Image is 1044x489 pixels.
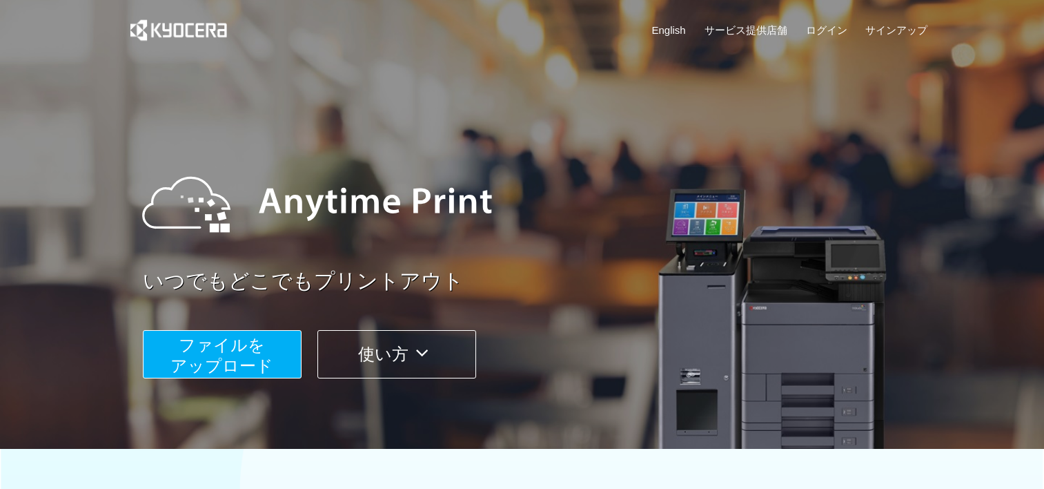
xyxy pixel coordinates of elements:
a: ログイン [806,23,847,37]
a: サインアップ [865,23,927,37]
span: ファイルを ​​アップロード [170,336,273,375]
a: サービス提供店舗 [705,23,787,37]
a: English [652,23,686,37]
button: 使い方 [317,330,476,378]
button: ファイルを​​アップロード [143,330,302,378]
a: いつでもどこでもプリントアウト [143,267,936,296]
